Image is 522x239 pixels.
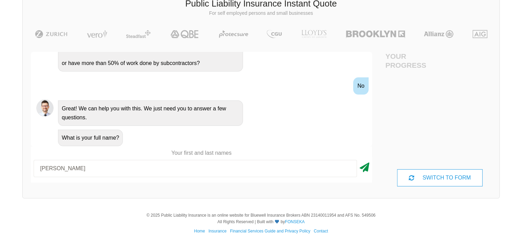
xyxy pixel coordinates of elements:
div: What is your full name? [58,130,123,146]
img: Steadfast | Public Liability Insurance [123,30,153,38]
div: SWITCH TO FORM [397,169,482,186]
img: Brooklyn | Public Liability Insurance [343,30,407,38]
a: Financial Services Guide and Privacy Policy [230,229,310,233]
img: LLOYD's | Public Liability Insurance [298,30,330,38]
div: No [353,77,368,95]
div: Great! We can help you with this. We just need you to answer a few questions. [58,100,243,126]
img: Chatbot | PLI [36,99,54,117]
input: Your first and last names [34,160,357,177]
p: Your first and last names [31,149,372,157]
img: QBE | Public Liability Insurance [166,30,204,38]
a: Insurance [208,229,227,233]
a: FONSEKA [285,219,304,224]
h4: Your Progress [385,52,440,69]
p: For self employed persons and small businesses [28,10,494,17]
a: Contact [314,229,328,233]
img: CGU | Public Liability Insurance [264,30,285,38]
img: Vero | Public Liability Insurance [84,30,110,38]
img: Allianz | Public Liability Insurance [420,30,457,38]
a: Home [194,229,205,233]
img: AIG | Public Liability Insurance [470,30,490,38]
img: Protecsure | Public Liability Insurance [216,30,251,38]
img: Zurich | Public Liability Insurance [32,30,71,38]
